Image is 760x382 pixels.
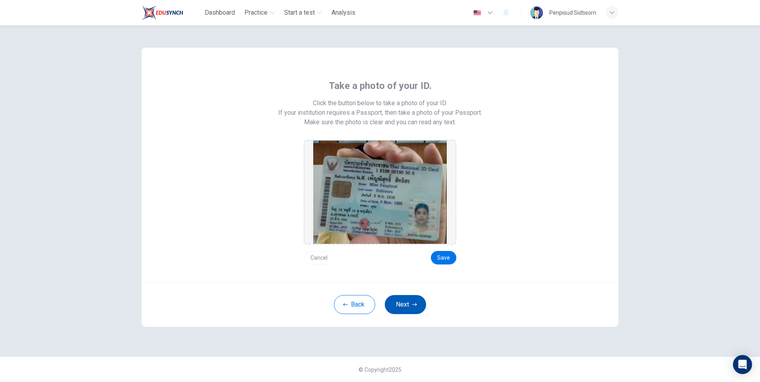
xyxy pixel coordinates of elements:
button: Dashboard [202,6,238,20]
button: Save [431,251,456,264]
button: Next [385,295,426,314]
img: en [472,10,482,16]
button: Practice [241,6,278,20]
img: Train Test logo [142,5,183,21]
span: Practice [244,8,268,17]
span: Start a test [284,8,315,17]
span: Make sure the photo is clear and you can read any text. [304,118,456,127]
button: Back [334,295,375,314]
button: Start a test [281,6,325,20]
a: Train Test logo [142,5,202,21]
span: Click the button below to take a photo of your ID. If your institution requires a Passport, then ... [278,98,482,118]
div: Penpisud Sidtisorn [549,8,596,17]
img: Profile picture [530,6,543,19]
span: © Copyright 2025 [359,367,401,373]
span: Take a photo of your ID. [329,79,432,92]
button: Cancel [304,251,334,264]
span: Analysis [332,8,355,17]
div: Open Intercom Messenger [733,355,752,374]
img: preview screemshot [313,141,447,244]
button: Analysis [328,6,359,20]
span: Dashboard [205,8,235,17]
